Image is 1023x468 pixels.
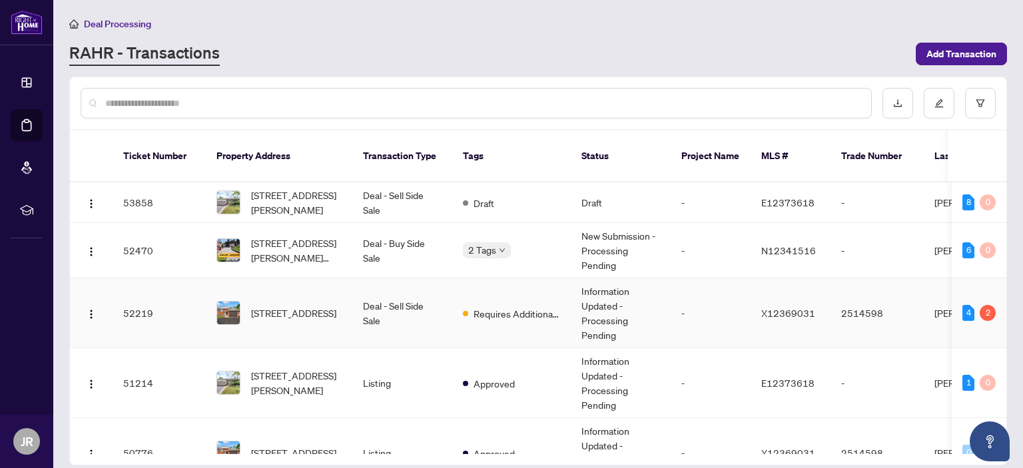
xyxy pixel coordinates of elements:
[251,445,336,460] span: [STREET_ADDRESS]
[251,368,342,397] span: [STREET_ADDRESS][PERSON_NAME]
[86,246,97,257] img: Logo
[352,278,452,348] td: Deal - Sell Side Sale
[113,348,206,418] td: 51214
[251,188,342,217] span: [STREET_ADDRESS][PERSON_NAME]
[970,421,1010,461] button: Open asap
[571,130,671,182] th: Status
[474,196,494,210] span: Draft
[113,182,206,223] td: 53858
[831,223,924,278] td: -
[69,42,220,66] a: RAHR - Transactions
[352,182,452,223] td: Deal - Sell Side Sale
[761,447,815,459] span: X12369031
[751,130,831,182] th: MLS #
[962,242,974,258] div: 6
[113,278,206,348] td: 52219
[916,43,1007,65] button: Add Transaction
[965,88,996,118] button: filter
[474,446,515,461] span: Approved
[671,278,751,348] td: -
[452,130,571,182] th: Tags
[831,130,924,182] th: Trade Number
[84,18,151,30] span: Deal Processing
[571,278,671,348] td: Information Updated - Processing Pending
[86,379,97,389] img: Logo
[962,375,974,391] div: 1
[831,348,924,418] td: -
[980,305,996,321] div: 2
[831,182,924,223] td: -
[352,130,452,182] th: Transaction Type
[217,302,240,324] img: thumbnail-img
[761,196,815,208] span: E12373618
[474,376,515,391] span: Approved
[980,194,996,210] div: 0
[86,198,97,209] img: Logo
[251,236,342,265] span: [STREET_ADDRESS][PERSON_NAME][PERSON_NAME]
[980,242,996,258] div: 0
[671,130,751,182] th: Project Name
[81,302,102,324] button: Logo
[474,306,560,321] span: Requires Additional Docs
[217,371,240,394] img: thumbnail-img
[81,240,102,261] button: Logo
[571,182,671,223] td: Draft
[571,223,671,278] td: New Submission - Processing Pending
[926,43,996,65] span: Add Transaction
[81,372,102,393] button: Logo
[206,130,352,182] th: Property Address
[934,99,944,108] span: edit
[217,239,240,262] img: thumbnail-img
[113,130,206,182] th: Ticket Number
[924,88,954,118] button: edit
[69,19,79,29] span: home
[671,348,751,418] td: -
[761,377,815,389] span: E12373618
[86,449,97,459] img: Logo
[962,194,974,210] div: 8
[86,309,97,320] img: Logo
[980,375,996,391] div: 0
[352,223,452,278] td: Deal - Buy Side Sale
[251,306,336,320] span: [STREET_ADDRESS]
[882,88,913,118] button: download
[671,223,751,278] td: -
[761,307,815,319] span: X12369031
[468,242,496,258] span: 2 Tags
[81,442,102,463] button: Logo
[499,247,506,254] span: down
[893,99,902,108] span: download
[113,223,206,278] td: 52470
[571,348,671,418] td: Information Updated - Processing Pending
[217,441,240,464] img: thumbnail-img
[976,99,985,108] span: filter
[217,191,240,214] img: thumbnail-img
[11,10,43,35] img: logo
[671,182,751,223] td: -
[81,192,102,213] button: Logo
[831,278,924,348] td: 2514598
[962,445,974,461] div: 0
[761,244,816,256] span: N12341516
[352,348,452,418] td: Listing
[21,432,33,451] span: JR
[962,305,974,321] div: 4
